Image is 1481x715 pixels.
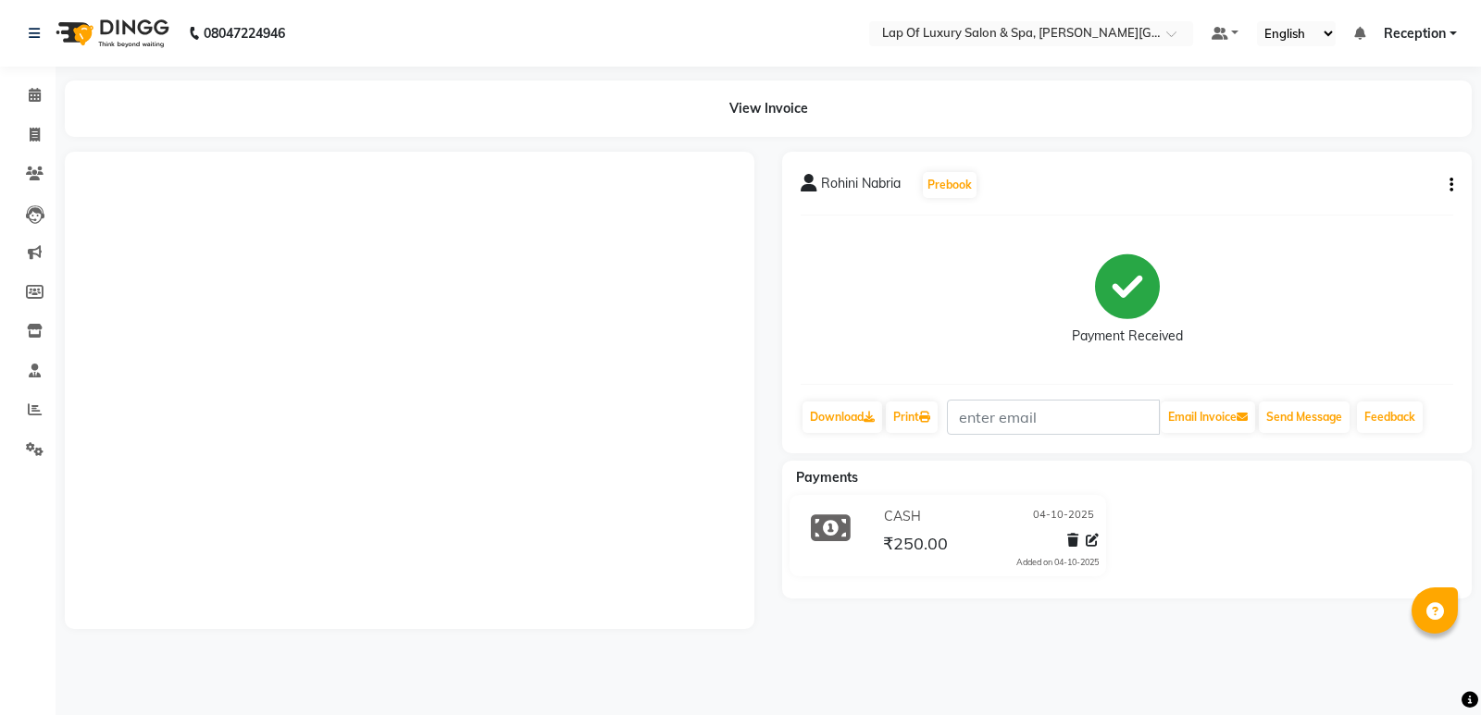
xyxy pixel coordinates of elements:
[803,401,882,433] a: Download
[947,400,1160,435] input: enter email
[923,172,977,198] button: Prebook
[1403,641,1462,697] iframe: chat widget
[65,80,1472,137] div: View Invoice
[884,507,921,526] span: CASH
[1161,401,1255,433] button: Email Invoice
[821,174,901,200] span: Rohini Nabria
[1072,327,1183,346] div: Payment Received
[796,469,858,486] span: Payments
[204,7,285,59] b: 08047224946
[883,533,948,559] span: ₹250.00
[886,401,938,433] a: Print
[1033,507,1094,526] span: 04-10-2025
[47,7,174,59] img: logo
[1384,24,1446,43] span: Reception
[1357,401,1423,433] a: Feedback
[1016,556,1099,569] div: Added on 04-10-2025
[1259,401,1350,433] button: Send Message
